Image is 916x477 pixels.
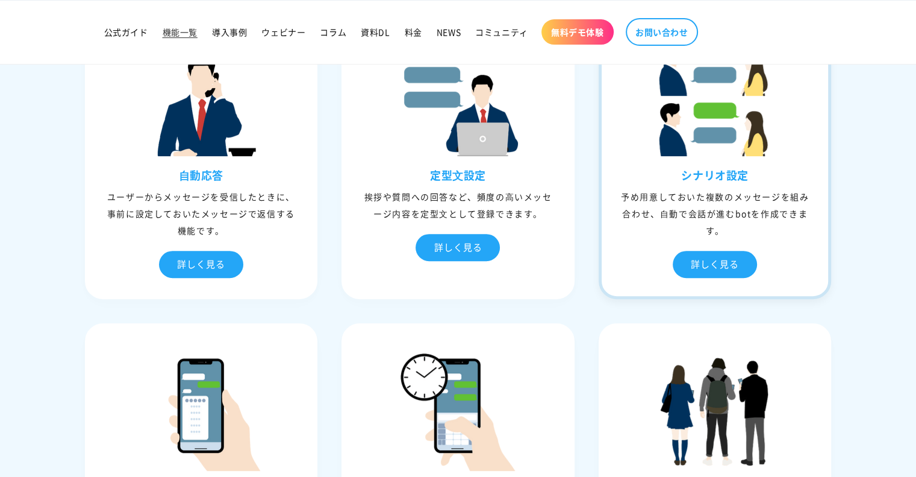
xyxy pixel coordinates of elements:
span: 料金 [405,27,422,37]
a: NEWS [429,19,468,45]
a: 導入事例 [205,19,254,45]
span: ウェビナー [261,27,305,37]
a: コミュニティ [468,19,535,45]
div: 詳しく見る [159,251,243,278]
div: 詳しく見る [416,234,500,261]
a: 無料デモ体験 [541,19,614,45]
img: タグ•グループによるセグメント配信 [655,350,775,471]
img: シナリオ設定 [655,36,775,156]
a: 料金 [397,19,429,45]
span: お問い合わせ [635,27,688,37]
h3: シナリオ設定 [602,168,829,182]
a: 資料DL [354,19,397,45]
a: ウェビナー [254,19,313,45]
a: 公式ガイド [97,19,155,45]
span: コミュニティ [475,27,528,37]
div: 挨拶や質問への回答など、頻度の⾼いメッセージ内容を定型⽂として登録できます。 [344,188,572,222]
span: コラム [320,27,346,37]
a: コラム [313,19,354,45]
h3: ⾃動応答 [88,168,315,182]
span: 資料DL [361,27,390,37]
span: NEWS [437,27,461,37]
img: 1対1トーク [141,350,261,471]
img: 予約配信 [397,350,518,471]
span: 無料デモ体験 [551,27,604,37]
h3: 定型⽂設定 [344,168,572,182]
a: お問い合わせ [626,18,698,46]
div: ユーザーからメッセージを受信したときに、事前に設定しておいたメッセージで返信する機能です。 [88,188,315,239]
img: 定型⽂設定 [397,36,518,156]
a: 機能一覧 [155,19,205,45]
span: 導入事例 [212,27,247,37]
img: ⾃動応答 [141,36,261,156]
span: 機能一覧 [163,27,198,37]
div: 詳しく見る [673,251,757,278]
div: 予め⽤意しておいた複数のメッセージを組み合わせ、⾃動で会話が進むbotを作成できます。 [602,188,829,239]
span: 公式ガイド [104,27,148,37]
